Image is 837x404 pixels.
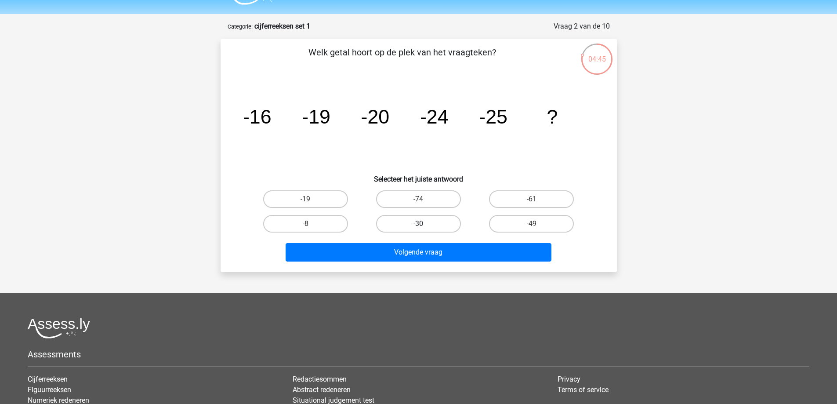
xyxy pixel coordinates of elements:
h5: Assessments [28,349,809,360]
tspan: -24 [420,106,448,127]
label: -8 [263,215,348,233]
a: Cijferreeksen [28,375,68,383]
a: Redactiesommen [293,375,347,383]
label: -74 [376,190,461,208]
img: Assessly logo [28,318,90,338]
tspan: -20 [361,106,389,127]
a: Privacy [558,375,580,383]
div: 04:45 [580,43,613,65]
tspan: ? [547,106,558,127]
a: Abstract redeneren [293,386,351,394]
tspan: -16 [243,106,271,127]
p: Welk getal hoort op de plek van het vraagteken? [235,46,570,72]
tspan: -25 [479,106,507,127]
tspan: -19 [302,106,330,127]
button: Volgende vraag [286,243,551,262]
a: Terms of service [558,386,609,394]
label: -30 [376,215,461,233]
label: -61 [489,190,574,208]
strong: cijferreeksen set 1 [254,22,310,30]
div: Vraag 2 van de 10 [554,21,610,32]
small: Categorie: [228,23,253,30]
label: -19 [263,190,348,208]
label: -49 [489,215,574,233]
h6: Selecteer het juiste antwoord [235,168,603,183]
a: Figuurreeksen [28,386,71,394]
